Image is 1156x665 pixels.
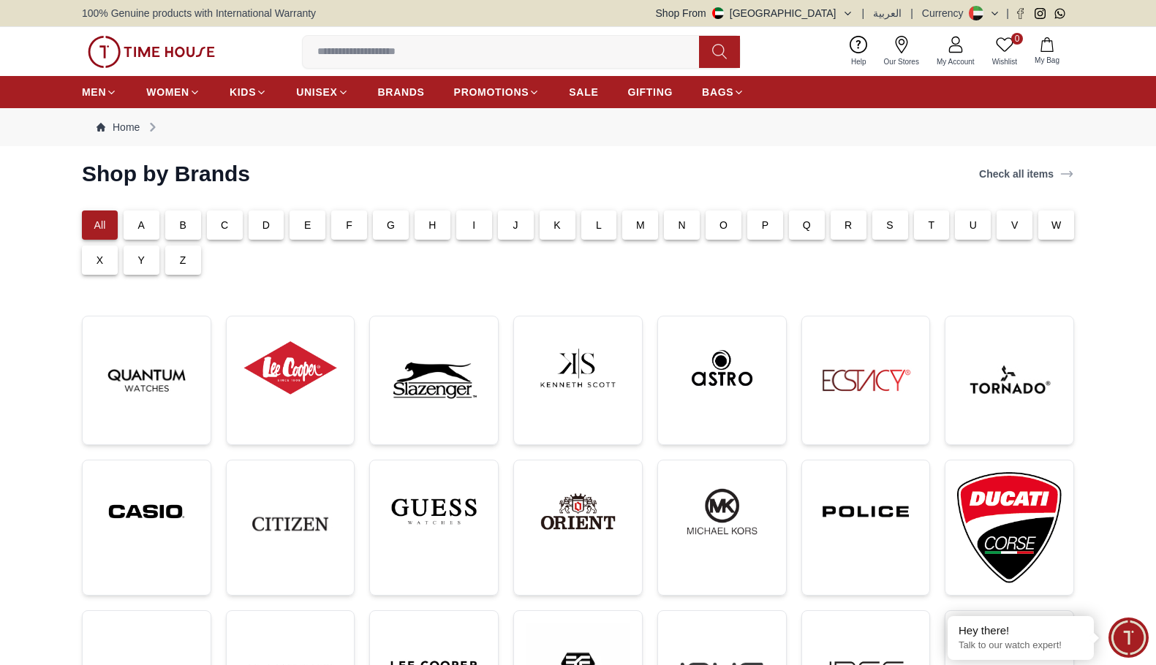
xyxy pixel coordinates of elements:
[82,6,316,20] span: 100% Genuine products with International Warranty
[845,56,872,67] span: Help
[230,85,256,99] span: KIDS
[983,33,1026,70] a: 0Wishlist
[94,328,199,433] img: ...
[862,6,865,20] span: |
[712,7,724,19] img: United Arab Emirates
[931,56,981,67] span: My Account
[378,85,425,99] span: BRANDS
[878,56,925,67] span: Our Stores
[221,218,228,232] p: C
[842,33,875,70] a: Help
[679,218,686,232] p: N
[180,253,186,267] p: Z
[513,218,518,232] p: J
[656,6,853,20] button: Shop From[GEOGRAPHIC_DATA]
[382,328,486,433] img: ...
[1026,34,1068,69] button: My Bag
[596,218,602,232] p: L
[636,218,645,232] p: M
[702,85,733,99] span: BAGS
[875,33,928,70] a: Our Stores
[94,218,105,232] p: All
[762,218,769,232] p: P
[82,161,250,187] h2: Shop by Brands
[1054,8,1065,19] a: Whatsapp
[526,472,630,552] img: ...
[1006,6,1009,20] span: |
[803,218,811,232] p: Q
[472,218,475,232] p: I
[976,164,1077,184] a: Check all items
[238,328,343,408] img: ...
[970,218,977,232] p: U
[1051,218,1061,232] p: W
[296,79,348,105] a: UNISEX
[378,79,425,105] a: BRANDS
[262,218,270,232] p: D
[957,328,1062,433] img: ...
[929,218,935,232] p: T
[179,218,186,232] p: B
[88,36,215,68] img: ...
[1035,8,1046,19] a: Instagram
[719,218,728,232] p: O
[702,79,744,105] a: BAGS
[959,639,1083,652] p: Talk to our watch expert!
[82,85,106,99] span: MEN
[910,6,913,20] span: |
[454,85,529,99] span: PROMOTIONS
[959,623,1083,638] div: Hey there!
[922,6,970,20] div: Currency
[670,328,774,408] img: ...
[146,79,200,105] a: WOMEN
[304,218,311,232] p: E
[346,218,352,232] p: F
[82,79,117,105] a: MEN
[1108,617,1149,658] div: Chat Widget
[146,85,189,99] span: WOMEN
[554,218,561,232] p: K
[97,120,140,134] a: Home
[382,472,486,552] img: ...
[627,85,673,99] span: GIFTING
[845,218,852,232] p: R
[569,79,598,105] a: SALE
[814,328,918,433] img: ...
[296,85,337,99] span: UNISEX
[428,218,436,232] p: H
[97,253,104,267] p: X
[569,85,598,99] span: SALE
[526,328,630,408] img: ...
[1011,33,1023,45] span: 0
[230,79,267,105] a: KIDS
[957,472,1062,583] img: ...
[138,218,146,232] p: A
[1011,218,1019,232] p: V
[814,472,918,552] img: ...
[238,472,343,577] img: ...
[1015,8,1026,19] a: Facebook
[387,218,395,232] p: G
[873,6,902,20] button: العربية
[670,472,774,552] img: ...
[454,79,540,105] a: PROMOTIONS
[138,253,146,267] p: Y
[627,79,673,105] a: GIFTING
[94,472,199,552] img: ...
[986,56,1023,67] span: Wishlist
[1029,55,1065,66] span: My Bag
[886,218,894,232] p: S
[82,108,1074,146] nav: Breadcrumb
